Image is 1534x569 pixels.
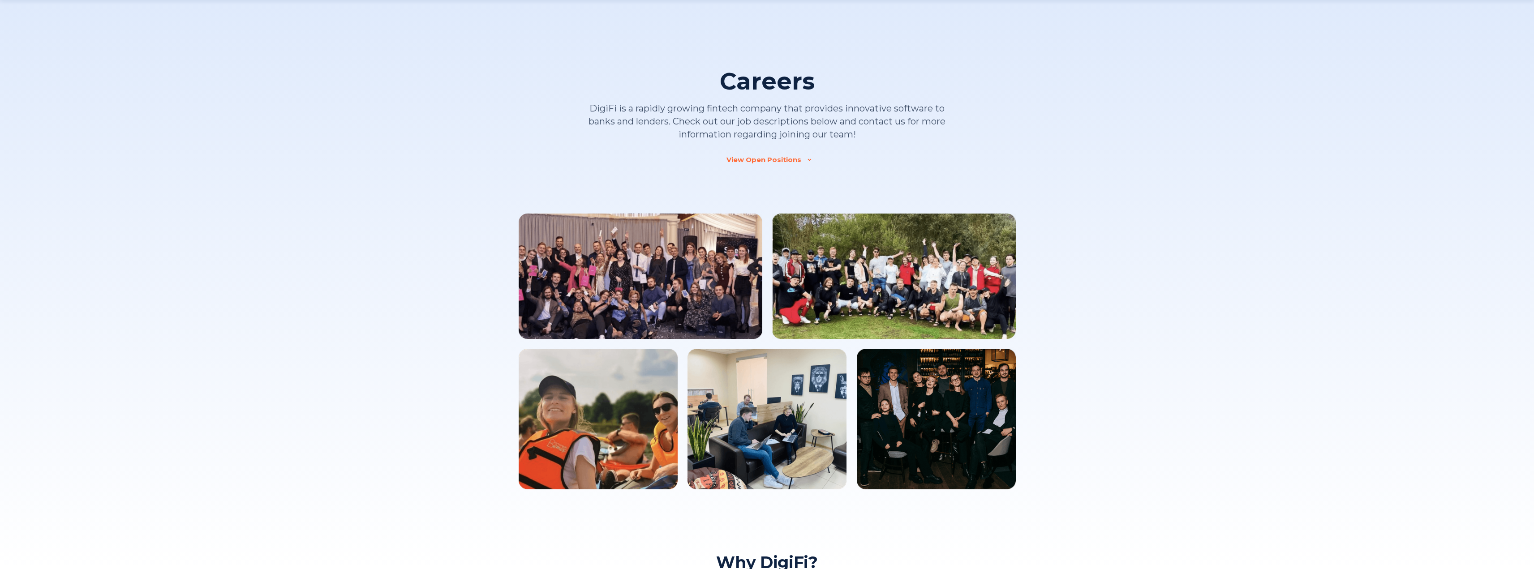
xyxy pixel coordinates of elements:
[726,155,808,164] a: View Open Positions
[726,155,801,164] div: View Open Positions
[720,68,815,95] h1: Careers
[519,214,762,339] img: Team Image 1
[519,349,678,489] img: Team Image 3
[584,102,951,141] p: DigiFi is a rapidly growing fintech company that provides innovative software to banks and lender...
[857,349,1016,489] img: Team Image 5
[688,349,846,489] img: Team Image 4
[772,214,1016,339] img: Team Image 2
